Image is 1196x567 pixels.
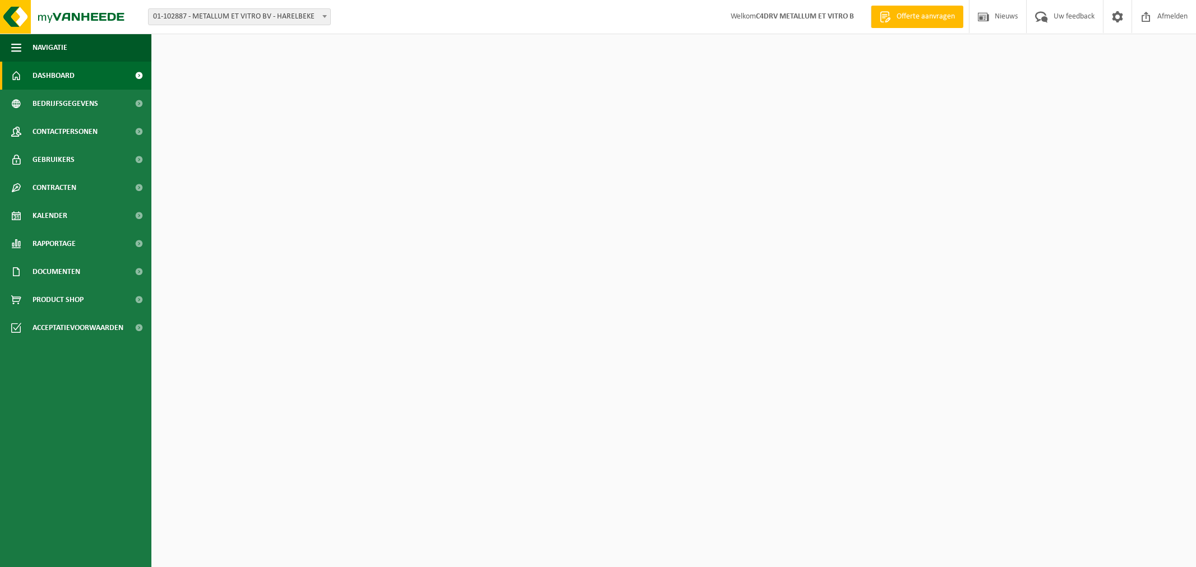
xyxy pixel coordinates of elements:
span: Contactpersonen [33,118,98,146]
span: Acceptatievoorwaarden [33,314,123,342]
a: Offerte aanvragen [871,6,963,28]
span: Offerte aanvragen [894,11,958,22]
span: Navigatie [33,34,67,62]
strong: C4DRV METALLUM ET VITRO B [756,12,854,21]
span: 01-102887 - METALLUM ET VITRO BV - HARELBEKE [149,9,330,25]
span: Rapportage [33,230,76,258]
span: Kalender [33,202,67,230]
span: 01-102887 - METALLUM ET VITRO BV - HARELBEKE [148,8,331,25]
span: Gebruikers [33,146,75,174]
span: Documenten [33,258,80,286]
span: Contracten [33,174,76,202]
span: Bedrijfsgegevens [33,90,98,118]
span: Product Shop [33,286,84,314]
span: Dashboard [33,62,75,90]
